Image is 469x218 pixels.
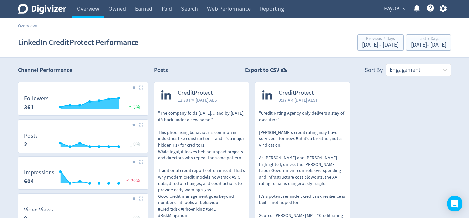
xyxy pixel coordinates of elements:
[139,123,143,127] img: Placeholder
[10,10,16,16] img: logo_orange.svg
[178,89,219,97] span: CreditProtect
[17,17,72,22] div: Domain: [DOMAIN_NAME]
[18,66,148,74] h2: Channel Performance
[357,34,404,51] button: Previous 7 Days[DATE] - [DATE]
[382,4,407,14] button: PayOK
[245,66,279,74] strong: Export to CSV
[10,17,16,22] img: website_grey.svg
[24,132,38,139] dt: Posts
[139,160,143,164] img: Placeholder
[21,169,145,187] svg: Impressions 604
[124,178,140,184] span: 29%
[384,4,400,14] span: PayOK
[18,32,138,53] h1: LinkedIn CreditProtect Performance
[447,196,462,211] div: Open Intercom Messenger
[411,36,446,42] div: Last 7 Days
[362,42,399,48] div: [DATE] - [DATE]
[24,169,54,176] dt: Impressions
[139,196,143,201] img: Placeholder
[21,133,145,150] svg: Posts 2
[72,38,110,43] div: Keywords by Traffic
[65,38,70,43] img: tab_keywords_by_traffic_grey.svg
[127,104,133,109] img: positive-performance.svg
[36,23,37,29] span: /
[365,66,383,76] div: Sort By
[178,97,219,103] span: 12:38 PM [DATE] AEST
[24,206,53,213] dt: Video Views
[18,10,32,16] div: v 4.0.24
[279,89,318,97] span: CreditProtect
[24,95,49,102] dt: Followers
[24,177,34,185] strong: 604
[127,104,140,110] span: 3%
[21,95,145,113] svg: Followers 361
[139,85,143,90] img: Placeholder
[411,42,446,48] div: [DATE] - [DATE]
[18,23,36,29] a: Overview
[25,38,58,43] div: Domain Overview
[154,66,168,76] h2: Posts
[279,97,318,103] span: 9:37 AM [DATE] AEST
[401,6,407,12] span: expand_more
[18,38,23,43] img: tab_domain_overview_orange.svg
[124,178,131,182] img: negative-performance.svg
[130,141,140,147] span: _ 0%
[362,36,399,42] div: Previous 7 Days
[406,34,451,51] button: Last 7 Days[DATE]- [DATE]
[24,140,27,148] strong: 2
[24,103,34,111] strong: 361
